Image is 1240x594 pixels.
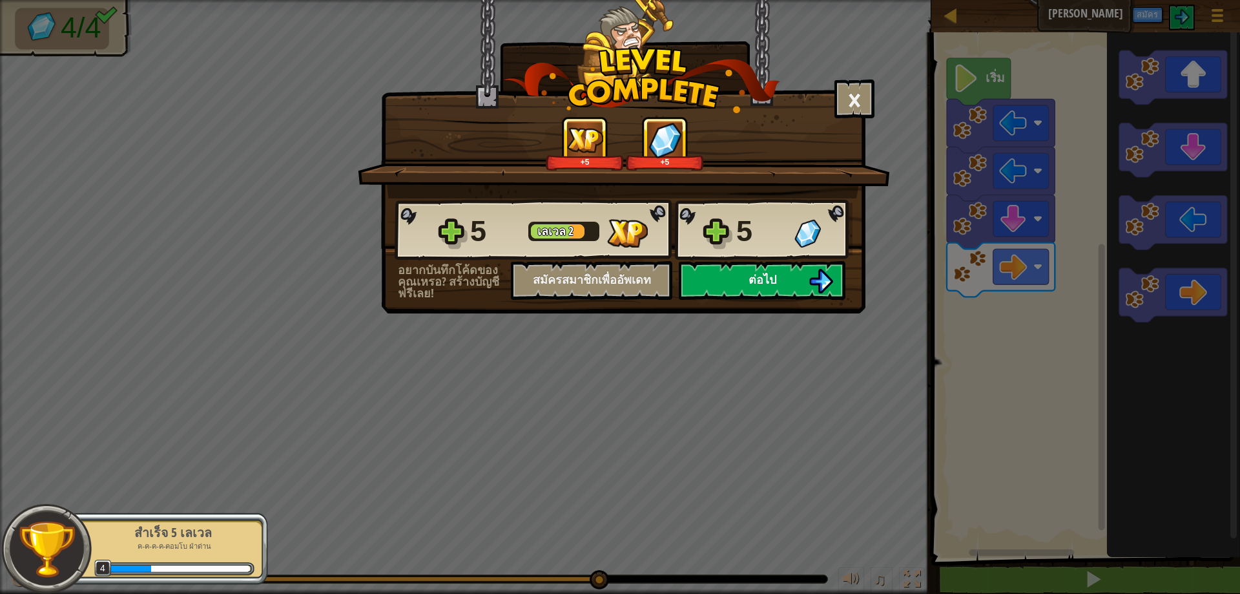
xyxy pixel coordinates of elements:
div: สำเร็จ 5 เลเวล [92,524,254,542]
img: XP ที่ได้รับ [607,219,648,248]
img: ต่อไป [809,269,833,293]
span: 2 [568,223,573,239]
img: XP ที่ได้รับ [567,127,603,153]
img: อัญมณีที่ได้มา [794,219,821,248]
button: ต่อไป [679,261,845,300]
img: level_complete.png [503,48,780,113]
img: อัญมณีที่ได้มา [648,122,682,158]
span: ต่อไป [749,271,776,288]
div: อยากบันทึกโค้ดของคุณเหรอ? สร้างบัญชีฟรีเลย! [398,264,511,299]
div: +5 [628,157,701,167]
span: 4 [94,560,112,577]
button: สมัครสมาชิกเพื่ออัพเดท [511,261,672,300]
span: เลเวล [537,223,568,239]
p: ค-ค-ค-ค-คอมโบ ฝ่าด่าน [92,542,254,551]
img: trophy.png [17,520,76,578]
button: × [834,80,874,118]
div: 5 [470,211,521,252]
div: 5 [736,211,787,252]
div: +5 [548,157,621,167]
